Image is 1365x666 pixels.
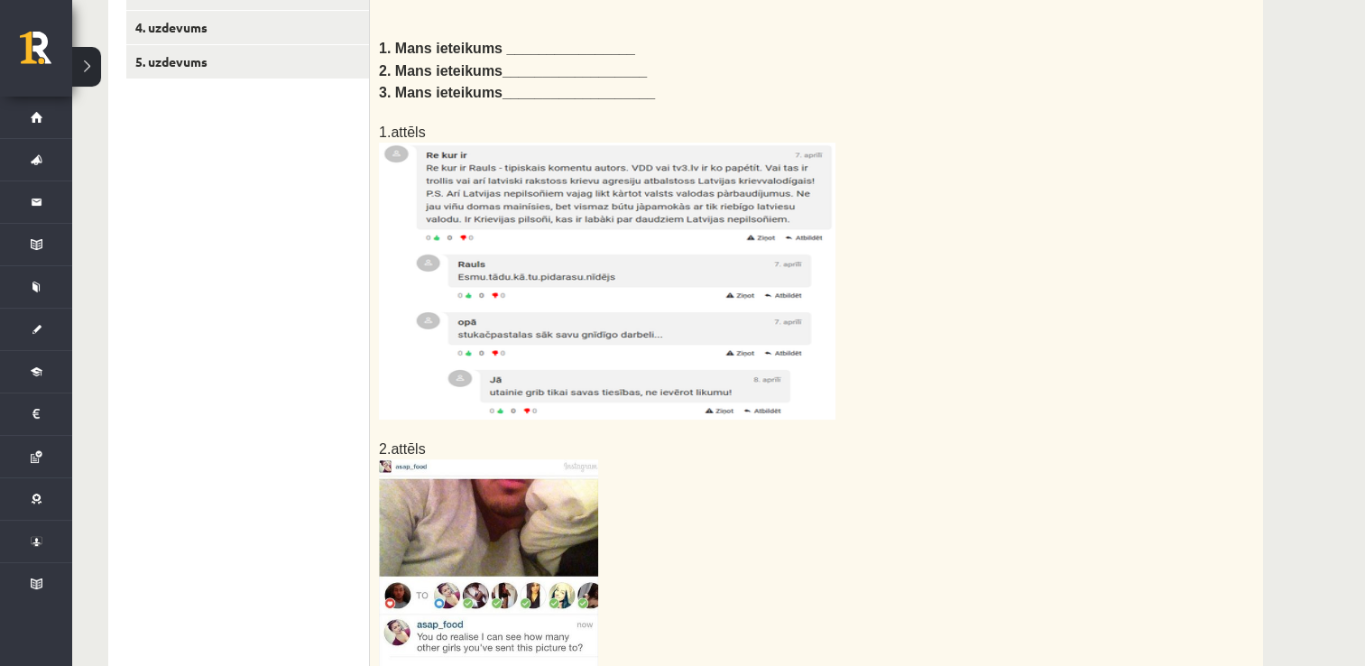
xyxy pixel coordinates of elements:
a: 5. uzdevums [126,45,369,79]
b: 1. Mans ieteikums ________________ [379,41,635,56]
span: 1.attēls [379,125,426,140]
span: 2.attēls [379,441,426,457]
b: 3. Mans ieteikums___________________ [379,85,655,100]
a: Rīgas 1. Tālmācības vidusskola [20,32,72,77]
body: Rich Text Editor, wiswyg-editor-user-answer-47024965285780 [18,18,855,37]
b: 2. Mans ieteikums__________________ [379,63,647,79]
img: media [379,143,835,420]
a: 4. uzdevums [126,11,369,44]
